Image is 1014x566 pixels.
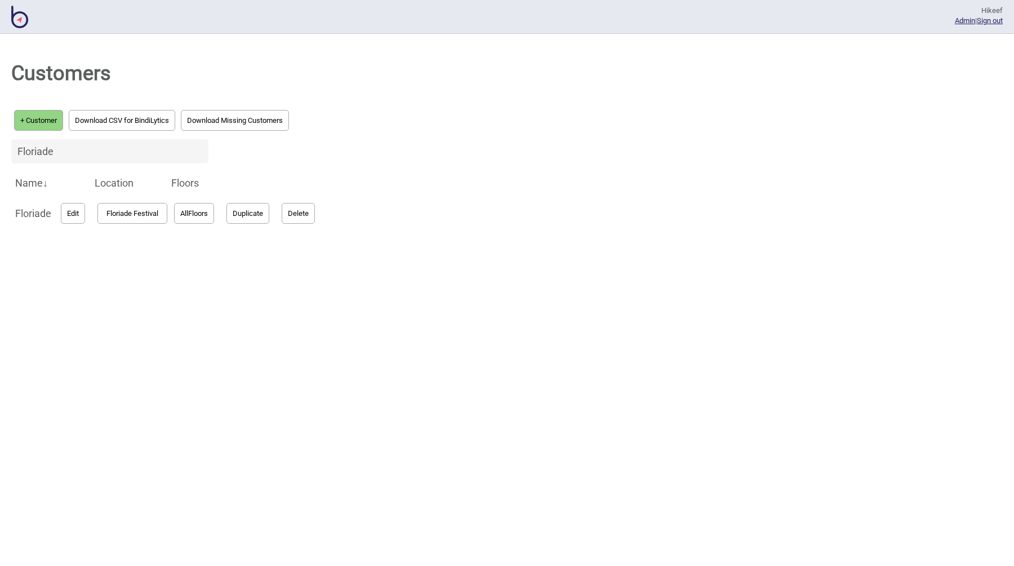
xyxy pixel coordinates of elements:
button: + Customer [14,110,63,131]
button: Download Missing Customers [181,110,289,131]
button: Delete [282,203,315,224]
td: Floriade [12,197,54,229]
th: Floors [168,170,220,196]
span: | [955,16,977,25]
input: Search name, location, email [11,139,208,163]
th: Name ↓ [12,170,54,196]
div: Hi keef [955,6,1003,16]
button: Duplicate [226,203,269,224]
button: AllFloors [174,203,214,224]
button: Edit [61,203,85,224]
button: Floriade Festival [97,203,167,224]
button: Download CSV for BindiLytics [69,110,175,131]
a: Admin [955,16,975,25]
th: Location [92,170,167,196]
button: Sign out [977,16,1003,25]
img: BindiMaps CMS [11,6,28,28]
h1: Customers [11,53,1003,94]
